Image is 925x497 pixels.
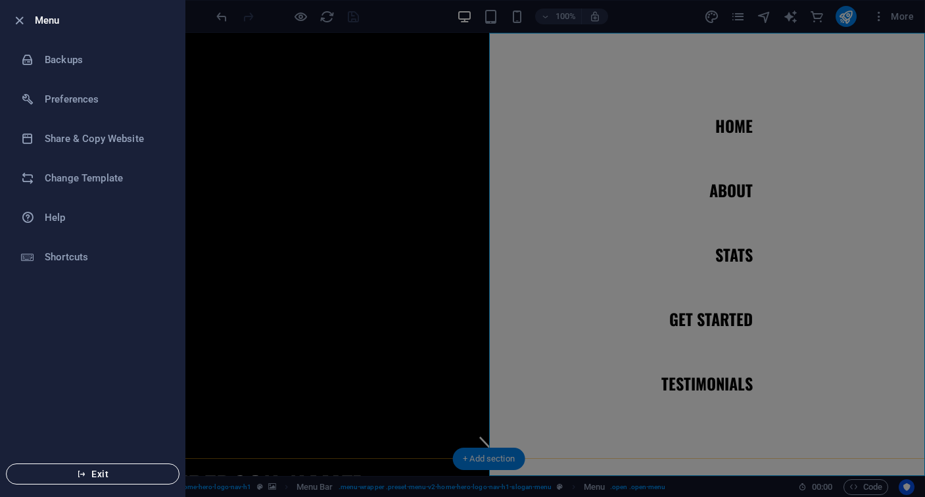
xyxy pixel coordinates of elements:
button: 3 [30,424,47,427]
span: Exit [17,469,168,479]
button: 2 [30,408,47,412]
a: Help [1,198,185,237]
h6: Menu [35,12,174,28]
button: Exit [6,463,179,485]
h6: Change Template [45,170,166,186]
h6: Share & Copy Website [45,131,166,147]
h6: Preferences [45,91,166,107]
button: 1 [30,392,47,396]
h6: Backups [45,52,166,68]
h6: Help [45,210,166,225]
h6: Shortcuts [45,249,166,265]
